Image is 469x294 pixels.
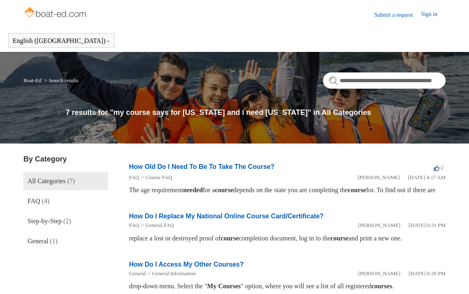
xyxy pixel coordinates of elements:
a: Boat-Ed [23,77,41,83]
em: course [215,186,233,193]
a: Sign in [421,10,446,20]
em: course [348,186,366,193]
div: The age requirement for a depends on the state you are completing the for. To find out if there are [129,185,446,195]
li: General [129,269,146,278]
a: General (1) [23,232,108,250]
span: (7) [67,177,75,184]
em: course [330,235,348,242]
img: Boat-Ed Help Center home page [23,5,88,21]
div: drop-down menu. Select the " " option, where you will see a list of all registered . [129,281,446,291]
h1: 7 results for "my course says for [US_STATE] and i need [US_STATE]" in All Categories [65,107,445,118]
span: General [27,238,48,245]
a: FAQ (4) [23,192,108,210]
em: needed [183,186,203,193]
input: Search [323,72,446,89]
li: FAQ [129,221,139,229]
li: [PERSON_NAME] [358,221,400,229]
li: [PERSON_NAME] [358,269,400,278]
li: Boat-Ed [23,77,43,83]
span: Step-by-Step [27,218,62,224]
li: FAQ [129,173,139,182]
a: FAQ [129,222,139,228]
a: General [129,270,146,276]
li: [PERSON_NAME] [358,173,400,182]
a: Course FAQ [146,174,172,180]
a: All Categories (7) [23,172,108,190]
span: (1) [50,238,58,245]
a: General Information [152,270,196,276]
em: Courses [218,283,241,290]
a: How Old Do I Need To Be To Take The Course? [129,163,275,170]
span: All Categories [27,177,65,184]
time: 01/05/2024, 18:20 [408,270,445,276]
a: How Do I Replace My National Online Course Card/Certificate? [129,213,324,220]
li: General FAQ [139,221,174,229]
div: replace a lost or destroyed proof of completion document, log in to the and print a new one. [129,233,446,243]
em: courses [371,283,392,290]
li: Search results [43,77,79,83]
time: 03/14/2022, 04:17 [408,174,446,180]
time: 01/05/2024, 18:31 [408,222,445,228]
a: General FAQ [146,222,174,228]
h3: By Category [23,154,108,165]
em: My [207,283,216,290]
span: (2) [63,218,71,224]
a: Step-by-Step (2) [23,212,108,230]
a: FAQ [129,174,139,180]
a: Submit a request [374,11,421,19]
a: How Do I Access My Other Courses? [129,261,244,268]
em: course [221,235,239,242]
li: General Information [146,269,196,278]
button: English ([GEOGRAPHIC_DATA]) [13,37,110,45]
span: (4) [42,197,50,204]
span: -2 [434,164,444,171]
span: FAQ [27,197,40,204]
li: Course FAQ [139,173,172,182]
